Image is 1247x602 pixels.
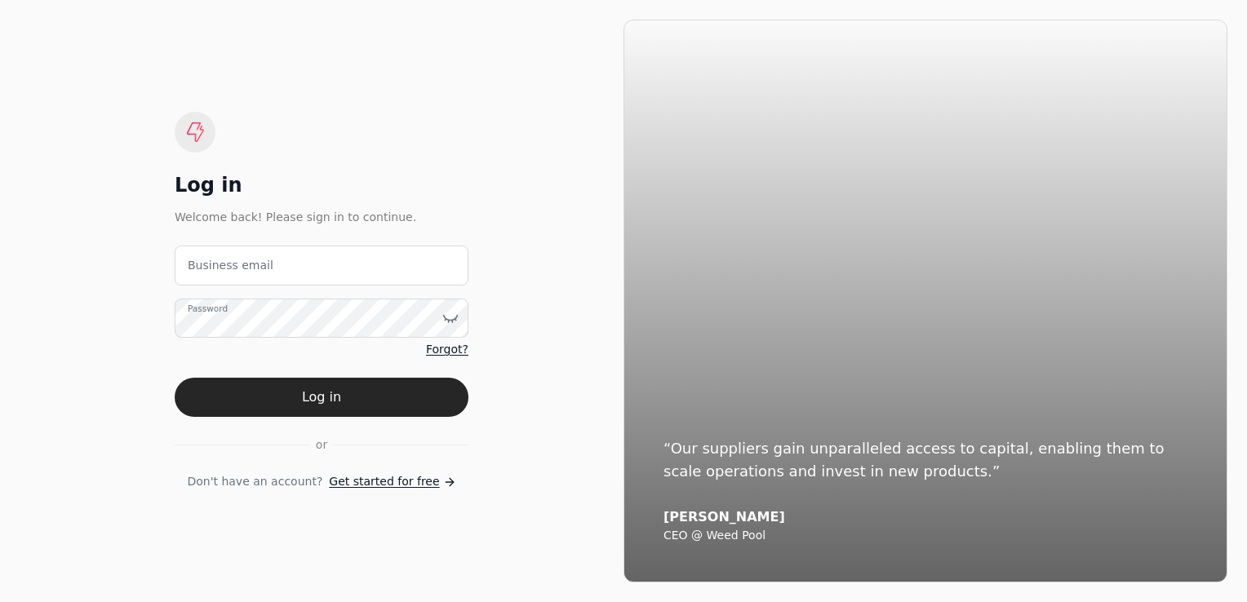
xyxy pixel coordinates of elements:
[426,341,468,358] a: Forgot?
[175,208,468,226] div: Welcome back! Please sign in to continue.
[663,509,1187,525] div: [PERSON_NAME]
[329,473,455,490] a: Get started for free
[188,302,228,315] label: Password
[663,529,1187,543] div: CEO @ Weed Pool
[329,473,439,490] span: Get started for free
[663,437,1187,483] div: “Our suppliers gain unparalleled access to capital, enabling them to scale operations and invest ...
[175,172,468,198] div: Log in
[188,257,273,274] label: Business email
[187,473,322,490] span: Don't have an account?
[316,436,327,454] span: or
[175,378,468,417] button: Log in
